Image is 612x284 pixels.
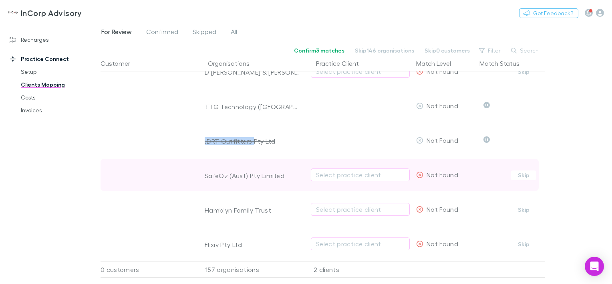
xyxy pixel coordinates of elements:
[193,28,216,38] span: Skipped
[311,237,410,250] button: Select practice client
[311,203,410,216] button: Select practice client
[205,241,302,249] div: Elixiv Pty Ltd
[479,55,529,71] button: Match Status
[21,8,82,18] h3: InCorp Advisory
[8,8,18,18] img: InCorp Advisory's Logo
[13,104,105,117] a: Invoices
[3,3,87,22] a: InCorp Advisory
[483,102,490,108] svg: Skipped
[585,257,604,276] div: Open Intercom Messenger
[507,46,544,55] button: Search
[146,28,178,38] span: Confirmed
[205,172,302,180] div: SafeOz (Aust) Pty Limited
[311,65,410,78] button: Select practice client
[427,102,458,110] span: Not Found
[350,46,419,55] button: Skip146 organisations
[511,205,536,215] button: Skip
[197,262,305,278] div: 157 organisations
[205,103,302,111] div: TTG Technology ([GEOGRAPHIC_DATA]) Pty Limited
[13,65,105,78] a: Setup
[205,206,302,214] div: Hamblyn Family Trust
[316,67,405,76] div: Select practice client
[316,55,368,71] button: Practice Client
[289,46,350,55] button: Confirm3 matches
[316,205,405,214] div: Select practice client
[427,240,458,247] span: Not Found
[419,46,475,55] button: Skip0 customers
[511,239,536,249] button: Skip
[2,53,105,65] a: Practice Connect
[305,262,413,278] div: 2 clients
[13,78,105,91] a: Clients Mapping
[511,67,536,77] button: Skip
[316,170,405,180] div: Select practice client
[208,55,259,71] button: Organisations
[427,205,458,213] span: Not Found
[2,33,105,46] a: Recharges
[231,28,237,38] span: All
[427,136,458,144] span: Not Found
[13,91,105,104] a: Costs
[483,136,490,143] svg: Skipped
[205,137,302,145] div: JDRT Outfitters Pty Ltd
[316,239,405,249] div: Select practice client
[416,55,461,71] button: Match Level
[311,168,410,181] button: Select practice client
[427,171,458,179] span: Not Found
[101,55,140,71] button: Customer
[101,262,197,278] div: 0 customers
[519,8,578,18] button: Got Feedback?
[511,170,536,180] button: Skip
[205,68,302,76] div: D [PERSON_NAME] & [PERSON_NAME]
[101,28,132,38] span: For Review
[475,46,505,55] button: Filter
